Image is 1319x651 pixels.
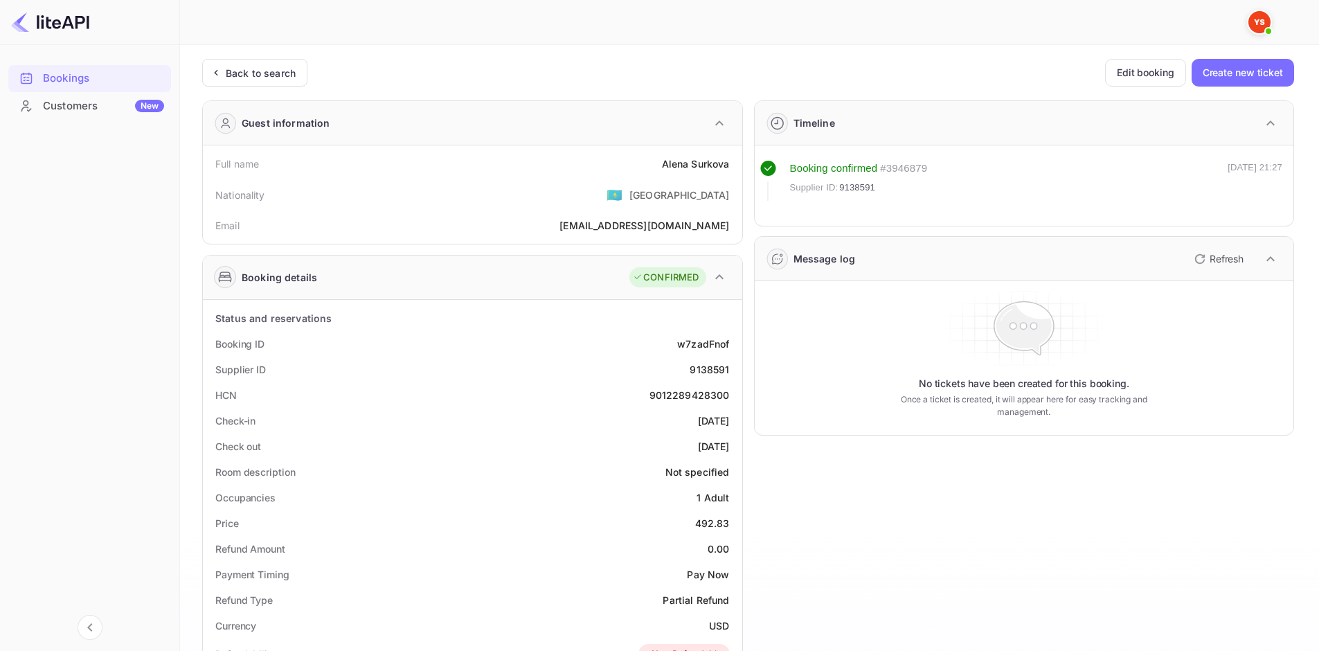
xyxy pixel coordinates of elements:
div: Payment Timing [215,567,289,582]
button: Refresh [1186,248,1249,270]
a: CustomersNew [8,93,171,118]
div: 9012289428300 [649,388,730,402]
div: Partial Refund [663,593,729,607]
button: Create new ticket [1192,59,1294,87]
div: Refund Type [215,593,273,607]
div: Guest information [242,116,330,130]
p: Once a ticket is created, it will appear here for easy tracking and management. [879,393,1169,418]
div: [DATE] [698,413,730,428]
span: 9138591 [839,181,875,195]
p: Refresh [1210,251,1244,266]
div: Room description [215,465,295,479]
div: Check-in [215,413,255,428]
div: Bookings [43,71,164,87]
div: 0.00 [708,542,730,556]
div: 1 Adult [697,490,729,505]
span: United States [607,182,622,207]
div: Back to search [226,66,296,80]
div: Nationality [215,188,265,202]
button: Collapse navigation [78,615,102,640]
div: [DATE] [698,439,730,454]
div: Message log [793,251,856,266]
div: CustomersNew [8,93,171,120]
div: Occupancies [215,490,276,505]
div: 492.83 [695,516,730,530]
div: Supplier ID [215,362,266,377]
span: Supplier ID: [790,181,838,195]
div: Alena Surkova [662,157,730,171]
button: Edit booking [1105,59,1186,87]
div: Timeline [793,116,835,130]
div: USD [709,618,729,633]
div: Not specified [665,465,730,479]
div: # 3946879 [880,161,927,177]
div: Full name [215,157,259,171]
div: HCN [215,388,237,402]
div: Booking ID [215,337,264,351]
img: LiteAPI logo [11,11,89,33]
div: w7zadFnof [677,337,729,351]
p: No tickets have been created for this booking. [919,377,1129,391]
div: [EMAIL_ADDRESS][DOMAIN_NAME] [559,218,729,233]
img: Yandex Support [1248,11,1271,33]
div: New [135,100,164,112]
div: Check out [215,439,261,454]
div: Price [215,516,239,530]
div: Refund Amount [215,542,285,556]
div: Booking confirmed [790,161,878,177]
div: Currency [215,618,256,633]
div: CONFIRMED [633,271,699,285]
div: Pay Now [687,567,729,582]
div: Bookings [8,65,171,92]
a: Bookings [8,65,171,91]
div: Customers [43,98,164,114]
div: Booking details [242,270,317,285]
div: [GEOGRAPHIC_DATA] [629,188,730,202]
div: [DATE] 21:27 [1228,161,1282,201]
div: Email [215,218,240,233]
div: Status and reservations [215,311,332,325]
div: 9138591 [690,362,729,377]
